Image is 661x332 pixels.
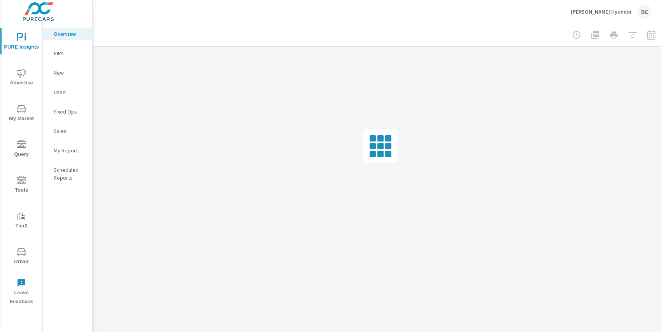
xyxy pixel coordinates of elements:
[43,86,92,98] div: Used
[54,108,86,115] p: Fixed Ops
[54,166,86,182] p: Scheduled Reports
[3,278,40,306] span: Leave Feedback
[43,125,92,137] div: Sales
[43,47,92,59] div: PIPA
[3,104,40,123] span: My Market
[54,127,86,135] p: Sales
[3,68,40,87] span: Advertise
[54,88,86,96] p: Used
[3,176,40,195] span: Tools
[43,67,92,79] div: New
[43,106,92,117] div: Fixed Ops
[43,164,92,183] div: Scheduled Reports
[3,33,40,52] span: PURE Insights
[54,147,86,154] p: My Report
[43,145,92,156] div: My Report
[3,140,40,159] span: Query
[54,30,86,38] p: Overview
[43,28,92,40] div: Overview
[3,247,40,266] span: Driver
[54,49,86,57] p: PIPA
[3,211,40,231] span: Tier2
[638,5,652,19] div: BC
[571,8,631,15] p: [PERSON_NAME] Hyundai
[54,69,86,77] p: New
[0,23,42,309] div: nav menu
